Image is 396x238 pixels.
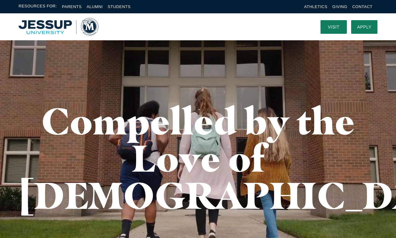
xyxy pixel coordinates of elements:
[332,4,347,9] a: Giving
[321,20,347,34] a: Visit
[108,4,131,9] a: Students
[351,20,377,34] a: Apply
[19,102,377,214] h1: Compelled by the Love of [DEMOGRAPHIC_DATA]
[19,3,57,10] span: Resources For:
[304,4,327,9] a: Athletics
[19,18,98,36] a: Home
[87,4,103,9] a: Alumni
[19,18,98,36] img: Multnomah University Logo
[352,4,372,9] a: Contact
[62,4,82,9] a: Parents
